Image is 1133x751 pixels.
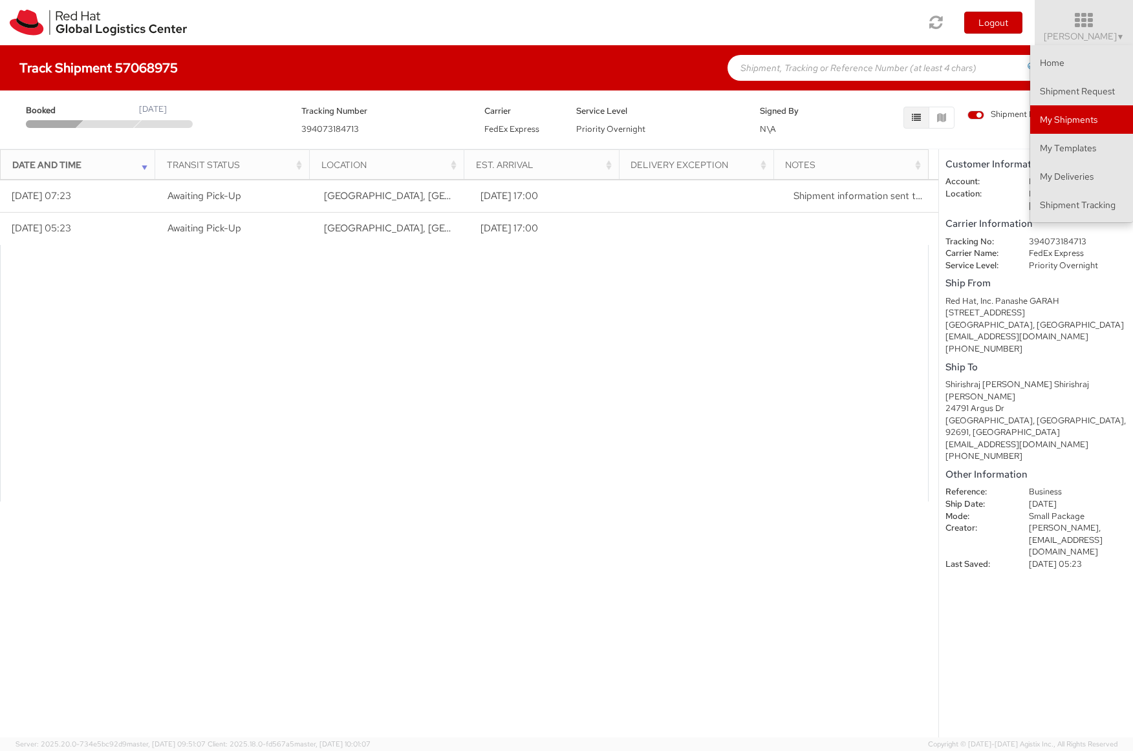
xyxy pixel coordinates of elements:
[945,319,1127,332] div: [GEOGRAPHIC_DATA], [GEOGRAPHIC_DATA]
[576,107,740,116] h5: Service Level
[1117,32,1125,42] span: ▼
[167,189,241,202] span: Awaiting Pick-Up
[793,189,951,202] span: Shipment information sent to FedEx
[1030,134,1133,162] a: My Templates
[10,10,187,36] img: rh-logistics-00dfa346123c4ec078e1.svg
[127,739,206,748] span: master, [DATE] 09:51:07
[301,123,359,134] span: 394073184713
[967,109,1055,121] span: Shipment Details
[294,739,371,748] span: master, [DATE] 10:01:07
[1044,30,1125,42] span: [PERSON_NAME]
[936,188,1019,200] dt: Location:
[476,158,615,171] div: Est. Arrival
[967,109,1055,123] label: Shipment Details
[936,511,1019,523] dt: Mode:
[576,123,645,134] span: Priority Overnight
[936,236,1019,248] dt: Tracking No:
[469,180,625,213] td: [DATE] 17:00
[139,103,167,116] div: [DATE]
[469,213,625,245] td: [DATE] 17:00
[964,12,1022,34] button: Logout
[936,486,1019,498] dt: Reference:
[301,107,466,116] h5: Tracking Number
[321,158,460,171] div: Location
[945,469,1127,480] h5: Other Information
[945,295,1127,308] div: Red Hat, Inc. Panashe GARAH
[936,498,1019,511] dt: Ship Date:
[936,522,1019,534] dt: Creator:
[760,123,776,134] span: N\A
[167,158,306,171] div: Transit Status
[1030,48,1133,77] a: Home
[945,379,1127,403] div: Shirishraj [PERSON_NAME] Shirishraj [PERSON_NAME]
[945,439,1127,451] div: [EMAIL_ADDRESS][DOMAIN_NAME]
[945,415,1127,439] div: [GEOGRAPHIC_DATA], [GEOGRAPHIC_DATA], 92691, [GEOGRAPHIC_DATA]
[945,362,1127,373] h5: Ship To
[936,176,1019,188] dt: Account:
[945,307,1127,319] div: [STREET_ADDRESS]
[945,450,1127,463] div: [PHONE_NUMBER]
[785,158,924,171] div: Notes
[945,218,1127,229] h5: Carrier Information
[760,107,832,116] h5: Signed By
[167,222,241,235] span: Awaiting Pick-Up
[728,55,1051,81] input: Shipment, Tracking or Reference Number (at least 4 chars)
[1030,191,1133,219] a: Shipment Tracking
[12,158,151,171] div: Date and Time
[936,260,1019,272] dt: Service Level:
[1030,105,1133,134] a: My Shipments
[324,222,631,235] span: RALEIGH, NC, US
[324,189,631,202] span: RALEIGH, NC, US
[484,107,557,116] h5: Carrier
[1030,162,1133,191] a: My Deliveries
[945,278,1127,289] h5: Ship From
[928,739,1117,750] span: Copyright © [DATE]-[DATE] Agistix Inc., All Rights Reserved
[945,331,1127,343] div: [EMAIL_ADDRESS][DOMAIN_NAME]
[16,739,206,748] span: Server: 2025.20.0-734e5bc92d9
[936,558,1019,571] dt: Last Saved:
[945,343,1127,355] div: [PHONE_NUMBER]
[208,739,371,748] span: Client: 2025.18.0-fd567a5
[19,61,178,75] h4: Track Shipment 57068975
[945,159,1127,170] h5: Customer Information
[936,248,1019,260] dt: Carrier Name:
[1030,77,1133,105] a: Shipment Request
[484,123,539,134] span: FedEx Express
[945,403,1127,415] div: 24791 Argus Dr
[1029,522,1101,533] span: [PERSON_NAME],
[26,105,81,117] span: Booked
[631,158,770,171] div: Delivery Exception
